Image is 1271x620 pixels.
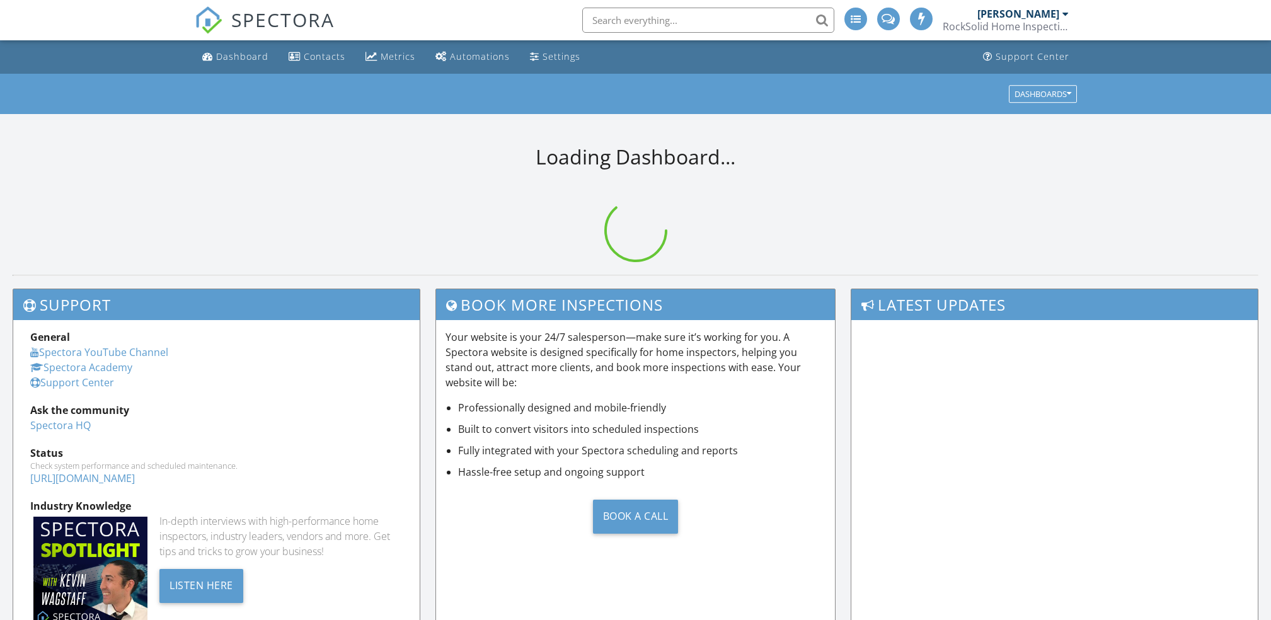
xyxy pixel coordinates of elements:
[458,422,825,437] li: Built to convert visitors into scheduled inspections
[525,45,585,69] a: Settings
[284,45,350,69] a: Contacts
[30,403,403,418] div: Ask the community
[582,8,834,33] input: Search everything...
[458,464,825,479] li: Hassle-free setup and ongoing support
[197,45,273,69] a: Dashboard
[446,330,825,390] p: Your website is your 24/7 salesperson—make sure it’s working for you. A Spectora website is desig...
[851,289,1258,320] h3: Latest Updates
[450,50,510,62] div: Automations
[1015,89,1071,98] div: Dashboards
[231,6,335,33] span: SPECTORA
[304,50,345,62] div: Contacts
[13,289,420,320] h3: Support
[216,50,268,62] div: Dashboard
[430,45,515,69] a: Automations (Advanced)
[159,578,243,592] a: Listen Here
[1009,85,1077,103] button: Dashboards
[30,330,70,344] strong: General
[436,289,835,320] h3: Book More Inspections
[195,6,222,34] img: The Best Home Inspection Software - Spectora
[458,400,825,415] li: Professionally designed and mobile-friendly
[30,376,114,389] a: Support Center
[195,17,335,43] a: SPECTORA
[943,20,1069,33] div: RockSolid Home Inspections
[381,50,415,62] div: Metrics
[30,471,135,485] a: [URL][DOMAIN_NAME]
[159,514,403,559] div: In-depth interviews with high-performance home inspectors, industry leaders, vendors and more. Ge...
[30,360,132,374] a: Spectora Academy
[458,443,825,458] li: Fully integrated with your Spectora scheduling and reports
[30,345,168,359] a: Spectora YouTube Channel
[159,569,243,603] div: Listen Here
[977,8,1059,20] div: [PERSON_NAME]
[996,50,1069,62] div: Support Center
[543,50,580,62] div: Settings
[446,490,825,543] a: Book a Call
[30,498,403,514] div: Industry Knowledge
[30,445,403,461] div: Status
[30,418,91,432] a: Spectora HQ
[30,461,403,471] div: Check system performance and scheduled maintenance.
[360,45,420,69] a: Metrics
[978,45,1074,69] a: Support Center
[593,500,679,534] div: Book a Call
